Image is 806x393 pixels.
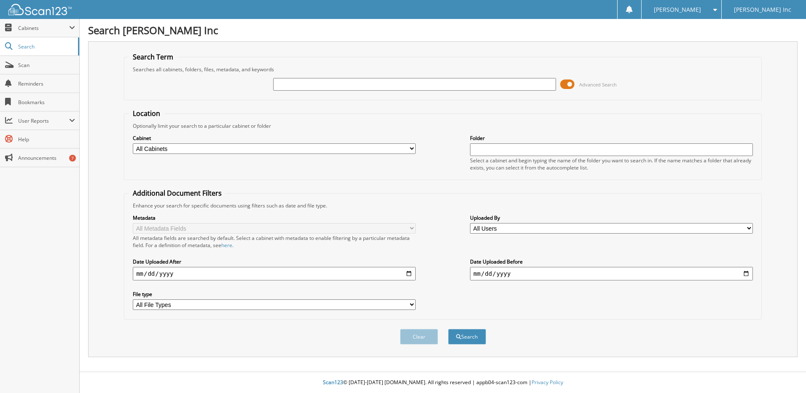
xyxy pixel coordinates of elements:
[18,80,75,87] span: Reminders
[133,267,416,280] input: start
[470,157,753,171] div: Select a cabinet and begin typing the name of the folder you want to search in. If the name match...
[532,379,563,386] a: Privacy Policy
[470,135,753,142] label: Folder
[129,202,757,209] div: Enhance your search for specific documents using filters such as date and file type.
[734,7,791,12] span: [PERSON_NAME] Inc
[133,234,416,249] div: All metadata fields are searched by default. Select a cabinet with metadata to enable filtering b...
[470,267,753,280] input: end
[448,329,486,345] button: Search
[129,66,757,73] div: Searches all cabinets, folders, files, metadata, and keywords
[18,154,75,162] span: Announcements
[88,23,798,37] h1: Search [PERSON_NAME] Inc
[8,4,72,15] img: scan123-logo-white.svg
[18,62,75,69] span: Scan
[80,372,806,393] div: © [DATE]-[DATE] [DOMAIN_NAME]. All rights reserved | appb04-scan123-com |
[129,52,177,62] legend: Search Term
[133,291,416,298] label: File type
[323,379,343,386] span: Scan123
[18,43,74,50] span: Search
[654,7,701,12] span: [PERSON_NAME]
[221,242,232,249] a: here
[18,117,69,124] span: User Reports
[400,329,438,345] button: Clear
[18,136,75,143] span: Help
[133,135,416,142] label: Cabinet
[470,258,753,265] label: Date Uploaded Before
[579,81,617,88] span: Advanced Search
[133,258,416,265] label: Date Uploaded After
[18,99,75,106] span: Bookmarks
[133,214,416,221] label: Metadata
[129,122,757,129] div: Optionally limit your search to a particular cabinet or folder
[129,188,226,198] legend: Additional Document Filters
[470,214,753,221] label: Uploaded By
[69,155,76,162] div: 7
[129,109,164,118] legend: Location
[18,24,69,32] span: Cabinets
